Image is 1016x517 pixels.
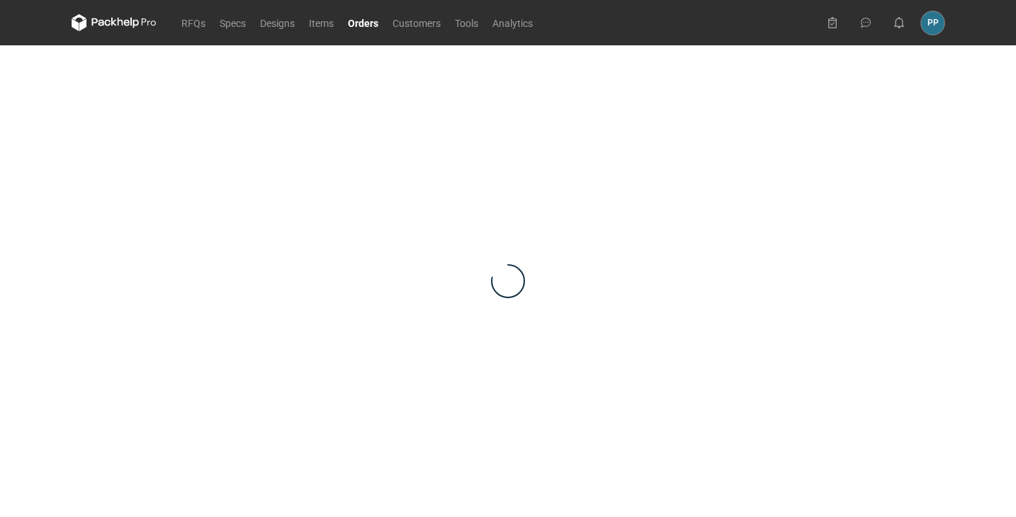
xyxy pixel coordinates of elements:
a: Customers [385,14,448,31]
a: RFQs [174,14,213,31]
svg: Packhelp Pro [72,14,157,31]
button: PP [921,11,944,35]
a: Tools [448,14,485,31]
a: Analytics [485,14,540,31]
a: Specs [213,14,253,31]
a: Designs [253,14,302,31]
a: Orders [341,14,385,31]
a: Items [302,14,341,31]
div: Paweł Puch [921,11,944,35]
